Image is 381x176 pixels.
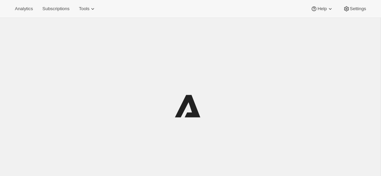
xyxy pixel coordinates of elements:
span: Subscriptions [42,6,69,12]
span: Tools [79,6,89,12]
button: Help [307,4,337,14]
button: Analytics [11,4,37,14]
button: Tools [75,4,100,14]
button: Settings [339,4,370,14]
button: Subscriptions [38,4,73,14]
span: Help [317,6,327,12]
span: Analytics [15,6,33,12]
span: Settings [350,6,366,12]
